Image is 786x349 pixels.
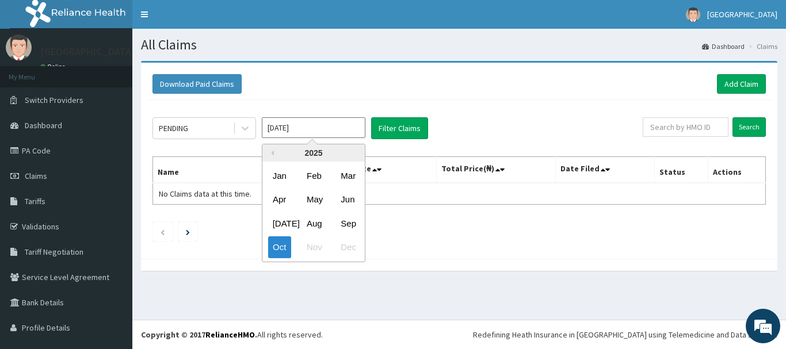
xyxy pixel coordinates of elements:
a: Add Claim [717,74,766,94]
th: Date Filed [556,157,655,183]
div: Choose September 2025 [336,213,359,234]
div: month 2025-10 [262,164,365,259]
span: Tariff Negotiation [25,247,83,257]
span: No Claims data at this time. [159,189,251,199]
img: User Image [686,7,700,22]
li: Claims [746,41,777,51]
span: Tariffs [25,196,45,206]
span: Dashboard [25,120,62,131]
footer: All rights reserved. [132,320,786,349]
span: Claims [25,171,47,181]
div: PENDING [159,122,188,134]
a: Dashboard [702,41,745,51]
a: RelianceHMO [205,329,255,340]
div: Redefining Heath Insurance in [GEOGRAPHIC_DATA] using Telemedicine and Data Science! [473,329,777,340]
th: Total Price(₦) [436,157,556,183]
button: Filter Claims [371,117,428,139]
input: Search [732,117,766,137]
div: Choose February 2025 [302,165,325,186]
span: [GEOGRAPHIC_DATA] [707,9,777,20]
div: Choose June 2025 [336,189,359,210]
a: Next page [186,227,190,237]
input: Search by HMO ID [643,117,728,137]
strong: Copyright © 2017 . [141,329,257,340]
button: Previous Year [268,150,274,156]
span: Switch Providers [25,95,83,105]
div: Choose March 2025 [336,165,359,186]
th: Status [655,157,708,183]
a: Online [40,63,68,71]
button: Download Paid Claims [152,74,242,94]
div: Choose April 2025 [268,189,291,210]
th: Name [153,157,307,183]
th: Actions [708,157,765,183]
input: Select Month and Year [262,117,365,138]
h1: All Claims [141,37,777,52]
img: User Image [6,34,32,60]
div: Choose October 2025 [268,237,291,258]
div: Choose July 2025 [268,213,291,234]
p: [GEOGRAPHIC_DATA] [40,47,135,57]
div: Choose May 2025 [302,189,325,210]
a: Previous page [160,227,165,237]
div: Choose January 2025 [268,165,291,186]
div: 2025 [262,144,365,162]
div: Choose August 2025 [302,213,325,234]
